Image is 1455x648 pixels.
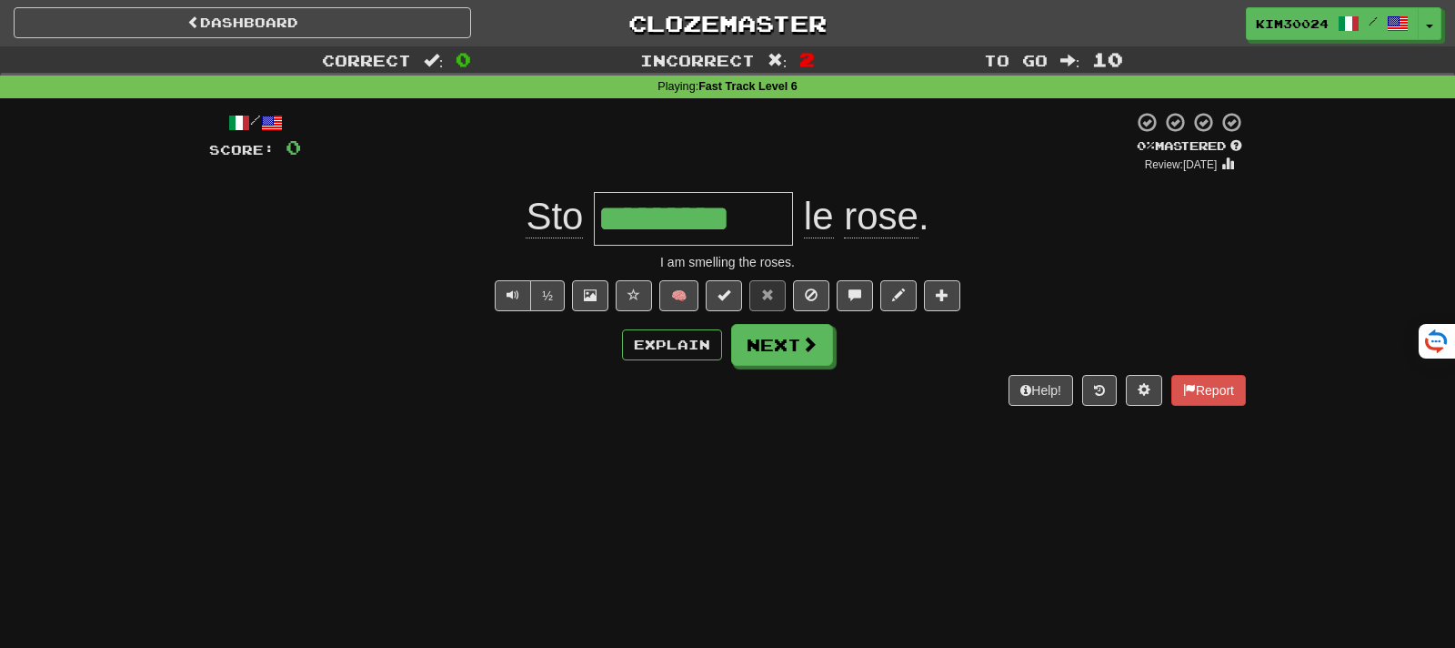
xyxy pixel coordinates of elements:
[572,280,608,311] button: Show image (alt+x)
[731,324,833,366] button: Next
[984,51,1048,69] span: To go
[1008,375,1073,406] button: Help!
[793,280,829,311] button: Ignore sentence (alt+i)
[495,280,531,311] button: Play sentence audio (ctl+space)
[456,48,471,70] span: 0
[530,280,565,311] button: ½
[1137,138,1155,153] span: 0 %
[498,7,956,39] a: Clozemaster
[1145,158,1218,171] small: Review: [DATE]
[768,53,788,68] span: :
[924,280,960,311] button: Add to collection (alt+a)
[640,51,755,69] span: Incorrect
[1171,375,1246,406] button: Report
[209,111,301,134] div: /
[616,280,652,311] button: Favorite sentence (alt+f)
[1060,53,1080,68] span: :
[209,142,275,157] span: Score:
[1246,7,1419,40] a: Kim30024 /
[698,80,798,93] strong: Fast Track Level 6
[799,48,815,70] span: 2
[14,7,471,38] a: Dashboard
[844,195,918,238] span: rose
[424,53,444,68] span: :
[209,253,1246,271] div: I am smelling the roses.
[793,195,928,238] span: .
[1256,15,1329,32] span: Kim30024
[837,280,873,311] button: Discuss sentence (alt+u)
[526,195,583,238] span: Sto
[706,280,742,311] button: Set this sentence to 100% Mastered (alt+m)
[1369,15,1378,27] span: /
[749,280,786,311] button: Reset to 0% Mastered (alt+r)
[322,51,411,69] span: Correct
[491,280,565,311] div: Text-to-speech controls
[622,329,722,360] button: Explain
[286,136,301,158] span: 0
[1082,375,1117,406] button: Round history (alt+y)
[1133,138,1246,155] div: Mastered
[804,195,834,238] span: le
[880,280,917,311] button: Edit sentence (alt+d)
[1092,48,1123,70] span: 10
[659,280,698,311] button: 🧠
